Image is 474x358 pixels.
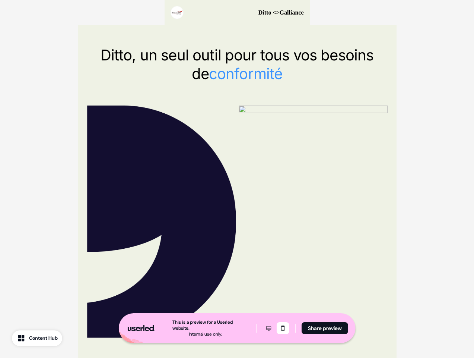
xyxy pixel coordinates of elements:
[302,322,348,334] button: Share preview
[263,322,275,334] button: Desktop mode
[87,46,388,83] p: Ditto, un seul outil pour tous vos besoins de
[172,319,238,331] div: This is a preview for a Userled website.
[258,9,304,16] strong: Ditto <>Galliance
[29,335,58,342] div: Content Hub
[209,65,283,83] span: conformité
[277,322,289,334] button: Mobile mode
[12,330,62,346] button: Content Hub
[189,331,222,337] div: Internal use only.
